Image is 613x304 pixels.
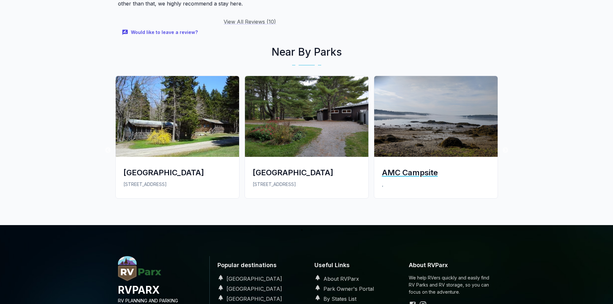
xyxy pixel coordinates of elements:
p: [STREET_ADDRESS] [253,181,361,188]
a: Chewonki Campground[GEOGRAPHIC_DATA][STREET_ADDRESS] [242,76,371,203]
a: About RVParx [312,276,359,282]
h6: Useful Links [312,256,398,275]
button: Previous [105,147,111,154]
img: AMC Campsite [374,76,498,157]
div: [GEOGRAPHIC_DATA] [123,167,231,178]
button: 1 [299,227,305,233]
img: Chewonki Campground [245,76,368,157]
p: [STREET_ADDRESS] [123,181,231,188]
div: [GEOGRAPHIC_DATA] [253,167,361,178]
h6: Popular destinations [215,256,301,275]
p: , [382,181,490,188]
a: View All Reviews (10) [224,18,276,25]
img: RVParx.com [118,256,161,281]
a: AMC CampsiteAMC Campsite, [371,76,501,203]
p: We help RVers quickly and easily find RV Parks and RV storage, so you can focus on the adventure. [409,274,495,296]
a: [GEOGRAPHIC_DATA] [215,276,282,282]
button: Would like to leave a review? [118,26,203,39]
a: [GEOGRAPHIC_DATA] [215,296,282,302]
img: Sherwood Forest Campsite [116,76,239,157]
a: Sherwood Forest Campsite[GEOGRAPHIC_DATA][STREET_ADDRESS] [113,76,242,203]
div: AMC Campsite [382,167,490,178]
button: Next [502,147,509,154]
button: 2 [308,227,315,233]
a: By States List [312,296,356,302]
h6: About RVParx [409,256,495,275]
a: [GEOGRAPHIC_DATA] [215,286,282,292]
h2: Near By Parks [113,44,501,60]
h4: RVPARX [118,283,204,297]
a: Park Owner's Portal [312,286,374,292]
